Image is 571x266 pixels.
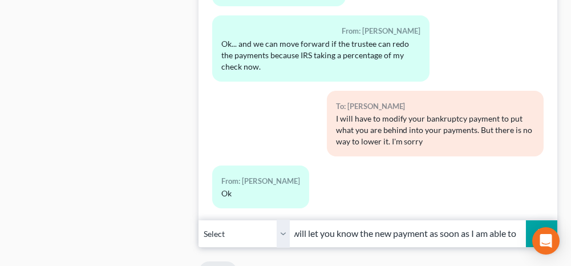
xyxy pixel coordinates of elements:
div: From: [PERSON_NAME] [221,175,300,188]
div: Ok [221,188,300,199]
input: Say something... [290,220,525,248]
div: From: [PERSON_NAME] [221,25,420,38]
div: Ok... and we can move forward if the trustee can redo the payments because IRS taking a percentag... [221,38,420,72]
div: I will have to modify your bankruptcy payment to put what you are behind into your payments. But ... [336,113,534,147]
div: To: [PERSON_NAME] [336,100,534,113]
div: Open Intercom Messenger [532,227,560,255]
